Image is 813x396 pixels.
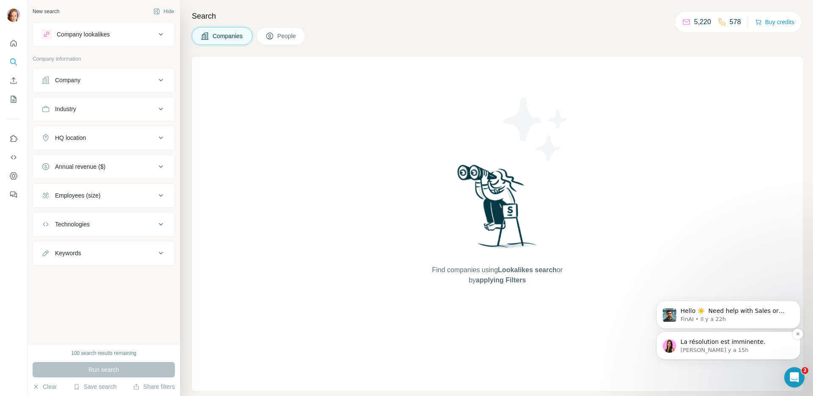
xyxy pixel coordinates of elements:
button: Annual revenue ($) [33,156,174,177]
div: Keywords [55,249,81,257]
button: Technologies [33,214,174,234]
div: Company lookalikes [57,30,110,39]
span: People [277,32,297,40]
button: Keywords [33,243,174,263]
button: Industry [33,99,174,119]
button: Dashboard [7,168,20,184]
button: Clear [33,382,57,391]
button: Use Surfe on LinkedIn [7,131,20,146]
button: Share filters [133,382,175,391]
button: Quick start [7,36,20,51]
div: HQ location [55,134,86,142]
span: Lookalikes search [498,266,557,273]
div: Company [55,76,80,84]
h4: Search [192,10,803,22]
p: Company information [33,55,175,63]
button: Buy credits [755,16,794,28]
button: Use Surfe API [7,150,20,165]
div: Industry [55,105,76,113]
p: 5,220 [694,17,711,27]
p: 578 [730,17,741,27]
button: Employees (size) [33,185,174,206]
img: Surfe Illustration - Stars [498,91,574,167]
div: Employees (size) [55,191,100,200]
img: Surfe Illustration - Woman searching with binoculars [454,162,542,257]
iframe: Intercom live chat [784,367,805,388]
button: Enrich CSV [7,73,20,88]
iframe: Intercom notifications message [644,247,813,373]
button: My lists [7,92,20,107]
span: Find companies using or by [429,265,565,285]
button: Company [33,70,174,90]
div: 100 search results remaining [71,349,136,357]
button: HQ location [33,128,174,148]
button: Feedback [7,187,20,202]
div: Annual revenue ($) [55,162,105,171]
button: Search [7,54,20,70]
button: Save search [73,382,116,391]
img: Avatar [7,8,20,22]
button: Hide [147,5,180,18]
div: Technologies [55,220,90,229]
span: applying Filters [476,276,526,284]
div: New search [33,8,59,15]
button: Company lookalikes [33,24,174,45]
span: 2 [802,367,808,374]
span: Companies [213,32,243,40]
